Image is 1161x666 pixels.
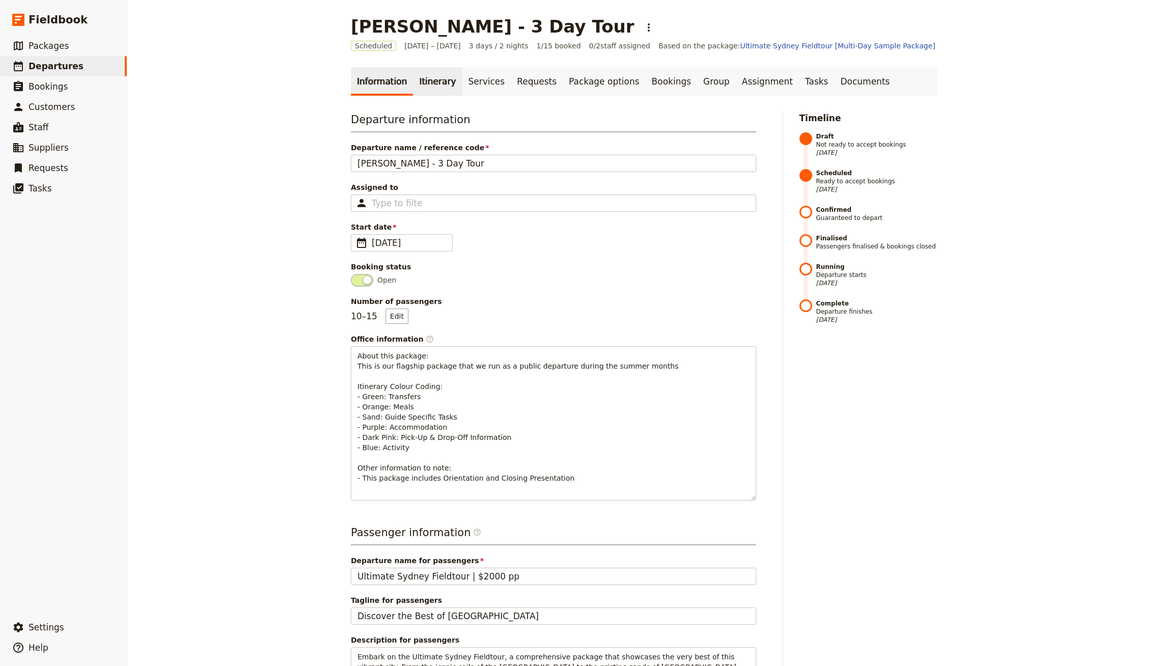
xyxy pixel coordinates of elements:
div: Office information [351,334,756,344]
h2: Timeline [799,112,938,124]
a: Information [351,67,413,96]
span: Departures [29,61,84,71]
a: Documents [834,67,896,96]
span: Departure finishes [816,299,938,324]
span: 1/15 booked [537,41,581,51]
a: Itinerary [413,67,462,96]
span: Requests [29,163,68,173]
span: ​ [355,237,368,249]
span: Number of passengers [351,296,756,307]
strong: Scheduled [816,169,938,177]
span: Departure name / reference code [351,143,756,153]
span: Settings [29,622,64,632]
a: Ultimate Sydney Fieldtour [Multi-Day Sample Package] [740,42,935,50]
span: ​ [426,335,434,343]
span: Customers [29,102,75,112]
span: Tasks [29,183,52,193]
span: [DATE] [372,237,446,249]
input: Assigned to [372,197,423,209]
strong: Finalised [816,234,938,242]
span: Help [29,643,48,653]
strong: Running [816,263,938,271]
span: [DATE] [816,316,938,324]
span: [DATE] [816,185,938,193]
span: Start date [351,222,756,232]
span: Based on the package: [658,41,935,51]
span: 0 / 2 staff assigned [589,41,650,51]
strong: Draft [816,132,938,141]
span: Packages [29,41,69,51]
span: Scheduled [351,41,396,51]
span: Bookings [29,81,68,92]
a: Services [462,67,511,96]
strong: Confirmed [816,206,938,214]
span: 3 days / 2 nights [469,41,529,51]
span: Not ready to accept bookings [816,132,938,157]
a: Bookings [646,67,697,96]
div: Booking status [351,262,756,272]
span: ​ [473,528,481,540]
span: [DATE] [816,149,938,157]
p: 10 – 15 [351,309,408,324]
h3: Passenger information [351,525,756,545]
span: Tagline for passengers [351,595,756,605]
button: Number of passengers10–15 [385,309,408,324]
a: Package options [563,67,645,96]
button: Actions [640,19,657,36]
span: Fieldbook [29,12,88,27]
span: ​ [473,528,481,536]
span: Guaranteed to depart [816,206,938,222]
span: Staff [29,122,49,132]
span: Open [377,275,396,285]
span: Departure starts [816,263,938,287]
input: Departure name / reference code [351,155,756,172]
span: Suppliers [29,143,69,153]
a: Tasks [799,67,835,96]
span: Ready to accept bookings [816,169,938,193]
strong: Complete [816,299,938,308]
span: Assigned to [351,182,756,192]
span: About this package: This is our flagship package that we run as a public departure during the sum... [357,352,678,482]
h1: [PERSON_NAME] - 3 Day Tour [351,16,634,37]
a: Requests [511,67,563,96]
input: Tagline for passengers [351,607,756,625]
span: [DATE] – [DATE] [404,41,461,51]
span: Passengers finalised & bookings closed [816,234,938,251]
div: Description for passengers [351,635,756,645]
span: Departure name for passengers [351,556,756,566]
a: Group [697,67,736,96]
span: [DATE] [816,279,938,287]
input: Departure name for passengers [351,568,756,585]
a: Assignment [736,67,799,96]
h3: Departure information [351,112,756,132]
